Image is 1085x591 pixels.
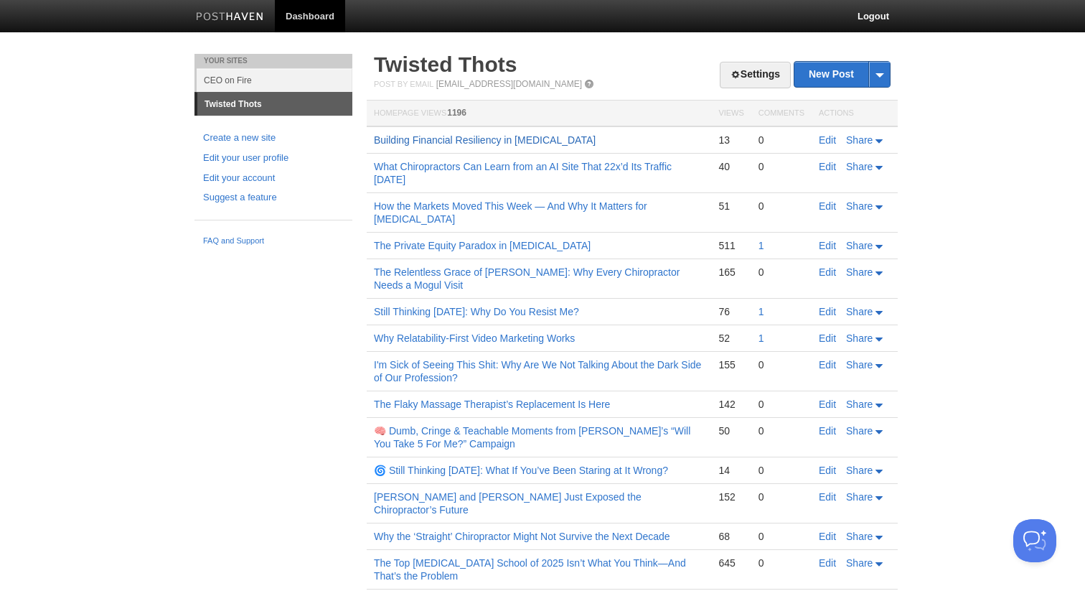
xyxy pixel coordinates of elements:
[718,160,743,173] div: 40
[846,557,873,569] span: Share
[374,531,670,542] a: Why the ‘Straight’ Chiropractor Might Not Survive the Next Decade
[846,161,873,172] span: Share
[846,425,873,437] span: Share
[203,235,344,248] a: FAQ and Support
[819,425,836,437] a: Edit
[374,557,686,582] a: The Top [MEDICAL_DATA] School of 2025 Isn’t What You Think—And That’s the Problem
[374,399,610,410] a: The Flaky Massage Therapist’s Replacement Is Here
[196,12,264,23] img: Posthaven-bar
[194,54,352,68] li: Your Sites
[819,359,836,371] a: Edit
[819,161,836,172] a: Edit
[758,266,804,279] div: 0
[758,160,804,173] div: 0
[819,531,836,542] a: Edit
[819,557,836,569] a: Edit
[718,200,743,213] div: 51
[758,134,804,146] div: 0
[718,266,743,279] div: 165
[758,240,764,251] a: 1
[1013,519,1056,562] iframe: Help Scout Beacon - Open
[374,134,596,146] a: Building Financial Resiliency in [MEDICAL_DATA]
[819,399,836,410] a: Edit
[819,200,836,212] a: Edit
[758,306,764,317] a: 1
[718,134,743,146] div: 13
[718,490,743,503] div: 152
[436,79,582,89] a: [EMAIL_ADDRESS][DOMAIN_NAME]
[374,491,642,516] a: [PERSON_NAME] and [PERSON_NAME] Just Exposed the Chiropractor’s Future
[203,171,344,186] a: Edit your account
[751,101,812,127] th: Comments
[846,465,873,476] span: Share
[758,557,804,569] div: 0
[374,80,433,88] span: Post by Email
[367,101,711,127] th: Homepage Views
[758,424,804,437] div: 0
[846,491,873,503] span: Share
[374,425,690,450] a: 🧠 Dumb, Cringe & Teachable Moments from [PERSON_NAME]’s “Will You Take 5 For Me?” Campaign
[819,134,836,146] a: Edit
[718,557,743,569] div: 645
[846,306,873,317] span: Share
[718,305,743,318] div: 76
[758,200,804,213] div: 0
[718,424,743,437] div: 50
[846,359,873,371] span: Share
[812,101,898,127] th: Actions
[718,530,743,543] div: 68
[720,62,791,88] a: Settings
[819,240,836,251] a: Edit
[447,108,466,118] span: 1196
[197,68,352,92] a: CEO on Fire
[374,240,591,251] a: The Private Equity Paradox in [MEDICAL_DATA]
[846,266,873,278] span: Share
[846,531,873,542] span: Share
[197,93,352,116] a: Twisted Thots
[374,161,672,185] a: What Chiropractors Can Learn from an AI Site That 22x’d Its Traffic [DATE]
[819,266,836,278] a: Edit
[718,239,743,252] div: 511
[846,332,873,344] span: Share
[758,358,804,371] div: 0
[846,399,873,410] span: Share
[718,358,743,371] div: 155
[819,332,836,344] a: Edit
[846,200,873,212] span: Share
[718,332,743,345] div: 52
[374,200,647,225] a: How the Markets Moved This Week — And Why It Matters for [MEDICAL_DATA]
[758,490,804,503] div: 0
[718,464,743,477] div: 14
[718,398,743,411] div: 142
[758,332,764,344] a: 1
[819,465,836,476] a: Edit
[203,151,344,166] a: Edit your user profile
[819,491,836,503] a: Edit
[794,62,890,87] a: New Post
[758,464,804,477] div: 0
[374,266,680,291] a: The Relentless Grace of [PERSON_NAME]: Why Every Chiropractor Needs a Mogul Visit
[203,131,344,146] a: Create a new site
[374,465,668,476] a: 🌀 Still Thinking [DATE]: What If You’ve Been Staring at It Wrong?
[203,190,344,205] a: Suggest a feature
[758,530,804,543] div: 0
[374,359,701,383] a: I'm Sick of Seeing This Shit: Why Are We Not Talking About the Dark Side of Our Profession?
[374,306,579,317] a: Still Thinking [DATE]: Why Do You Resist Me?
[819,306,836,317] a: Edit
[846,134,873,146] span: Share
[711,101,751,127] th: Views
[758,398,804,411] div: 0
[846,240,873,251] span: Share
[374,332,575,344] a: Why Relatability-First Video Marketing Works
[374,52,517,76] a: Twisted Thots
